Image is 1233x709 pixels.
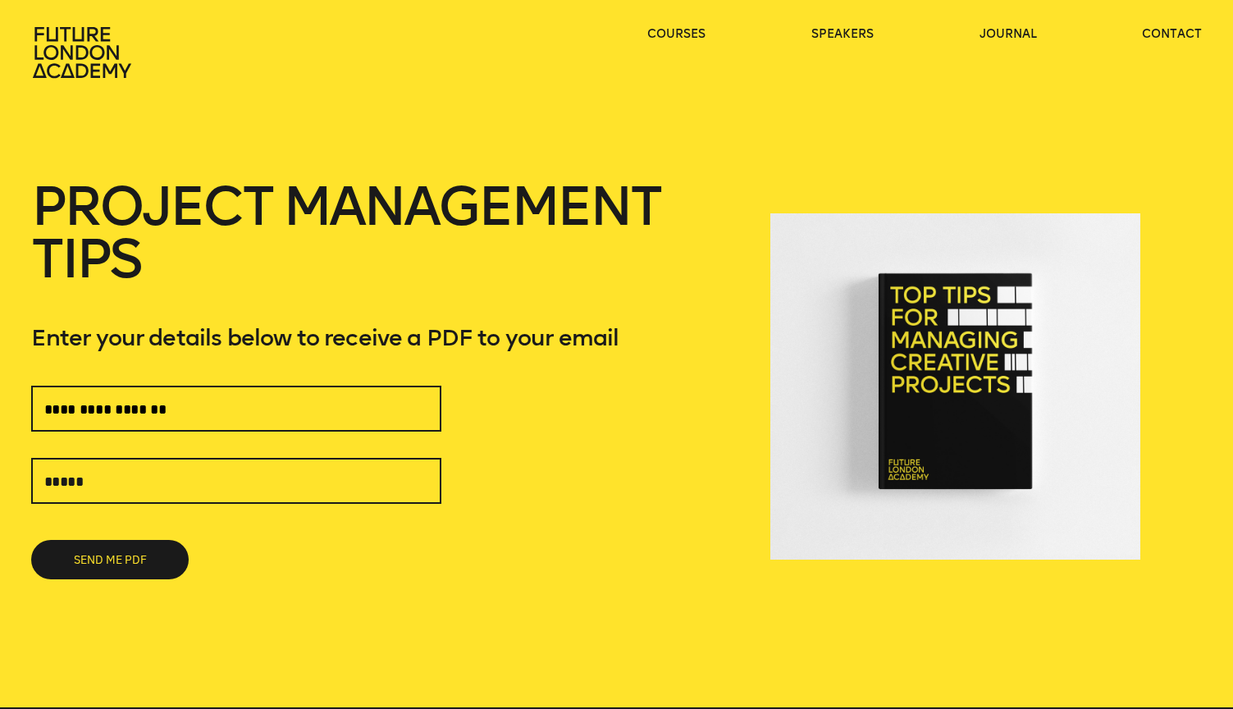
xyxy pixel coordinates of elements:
[811,26,874,43] a: speakers
[31,181,740,325] h1: Project Management Tips
[31,325,740,351] p: Enter your details below to receive a PDF to your email
[1142,26,1202,43] a: contact
[647,26,706,43] a: courses
[31,540,189,579] button: SEND ME PDF
[980,26,1037,43] a: journal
